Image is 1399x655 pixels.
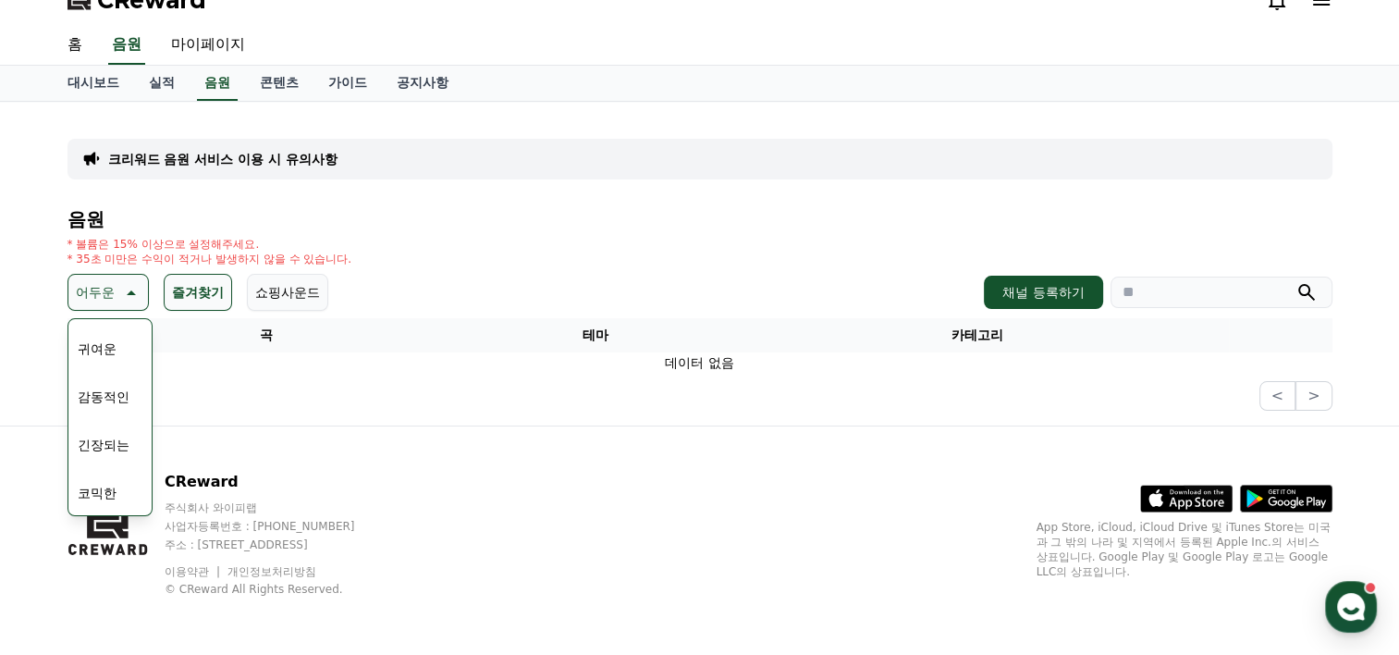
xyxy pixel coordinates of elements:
button: > [1295,381,1332,411]
th: 곡 [67,318,466,352]
a: 대시보드 [53,66,134,101]
p: * 볼륨은 15% 이상으로 설정해주세요. [67,237,352,252]
p: © CReward All Rights Reserved. [165,582,390,597]
button: 채널 등록하기 [984,276,1102,309]
span: 대화 [169,530,191,545]
th: 테마 [466,318,726,352]
button: 긴장되는 [70,425,137,465]
button: 감동적인 [70,377,137,417]
p: * 35초 미만은 수익이 적거나 발생하지 않을 수 있습니다. [67,252,352,266]
button: 즐겨찾기 [164,274,232,311]
button: 귀여운 [70,328,124,369]
a: 설정 [239,501,355,548]
button: 코믹한 [70,473,124,513]
p: 사업자등록번호 : [PHONE_NUMBER] [165,519,390,534]
span: 홈 [58,529,69,544]
a: 공지사항 [382,66,463,101]
button: < [1259,381,1295,411]
p: CReward [165,471,390,493]
a: 개인정보처리방침 [227,565,316,578]
button: 쇼핑사운드 [247,274,328,311]
a: 음원 [197,66,238,101]
a: 음원 [108,26,145,65]
p: 어두운 [76,279,115,305]
a: 이용약관 [165,565,223,578]
a: 실적 [134,66,190,101]
p: 주식회사 와이피랩 [165,501,390,515]
a: 홈 [6,501,122,548]
a: 크리워드 음원 서비스 이용 시 유의사항 [108,150,337,168]
span: 설정 [286,529,308,544]
th: 카테고리 [726,318,1229,352]
a: 마이페이지 [156,26,260,65]
a: 대화 [122,501,239,548]
td: 데이터 없음 [67,352,1332,374]
button: 어두운 [67,274,149,311]
a: 홈 [53,26,97,65]
a: 가이드 [313,66,382,101]
a: 콘텐츠 [245,66,313,101]
p: 주소 : [STREET_ADDRESS] [165,538,390,552]
h4: 음원 [67,209,1332,229]
p: App Store, iCloud, iCloud Drive 및 iTunes Store는 미국과 그 밖의 나라 및 지역에서 등록된 Apple Inc.의 서비스 상표입니다. Goo... [1037,520,1332,579]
